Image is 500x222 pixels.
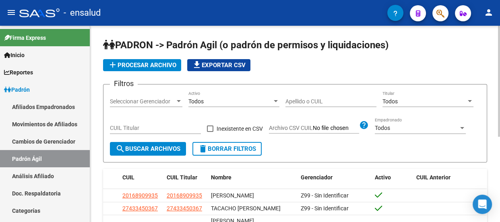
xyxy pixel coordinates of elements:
mat-icon: person [484,8,494,17]
span: Procesar archivo [108,62,176,69]
button: Borrar Filtros [192,142,262,156]
span: CUIL [122,174,134,181]
span: Activo [375,174,391,181]
span: Buscar Archivos [116,145,180,152]
span: Exportar CSV [192,62,246,69]
span: Z99 - Sin Identificar [301,205,349,212]
span: 20168909935 [122,192,158,199]
button: Procesar archivo [103,59,181,71]
mat-icon: help [359,120,369,130]
span: Inexistente en CSV [217,124,263,134]
datatable-header-cell: Nombre [208,169,298,186]
span: Reportes [4,68,33,77]
span: Inicio [4,51,25,60]
span: 27433450367 [122,205,158,212]
input: Archivo CSV CUIL [313,125,359,132]
datatable-header-cell: CUIL [119,169,163,186]
span: CUIL Titular [167,174,197,181]
button: Buscar Archivos [110,142,186,156]
span: 27433450367 [167,205,202,212]
h3: Filtros [110,78,138,89]
span: Seleccionar Gerenciador [110,98,175,105]
button: Exportar CSV [187,59,250,71]
span: TACACHO [PERSON_NAME] [211,205,281,212]
span: Borrar Filtros [198,145,256,152]
datatable-header-cell: Gerenciador [298,169,371,186]
mat-icon: file_download [192,60,202,70]
datatable-header-cell: CUIL Titular [163,169,208,186]
span: Z99 - Sin Identificar [301,192,349,199]
span: [PERSON_NAME] [211,192,254,199]
span: Todos [375,125,390,131]
mat-icon: add [108,60,118,70]
span: Todos [188,98,204,105]
span: Gerenciador [301,174,333,181]
span: Nombre [211,174,231,181]
span: PADRON -> Padrón Agil (o padrón de permisos y liquidaciones) [103,39,388,51]
mat-icon: search [116,144,125,154]
mat-icon: menu [6,8,16,17]
span: CUIL Anterior [416,174,450,181]
span: Firma Express [4,33,46,42]
span: Padrón [4,85,30,94]
span: Archivo CSV CUIL [269,125,313,131]
span: 20168909935 [167,192,202,199]
span: - ensalud [64,4,101,22]
div: Open Intercom Messenger [473,195,492,214]
datatable-header-cell: CUIL Anterior [413,169,487,186]
datatable-header-cell: Activo [372,169,413,186]
mat-icon: delete [198,144,208,154]
span: Todos [382,98,398,105]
